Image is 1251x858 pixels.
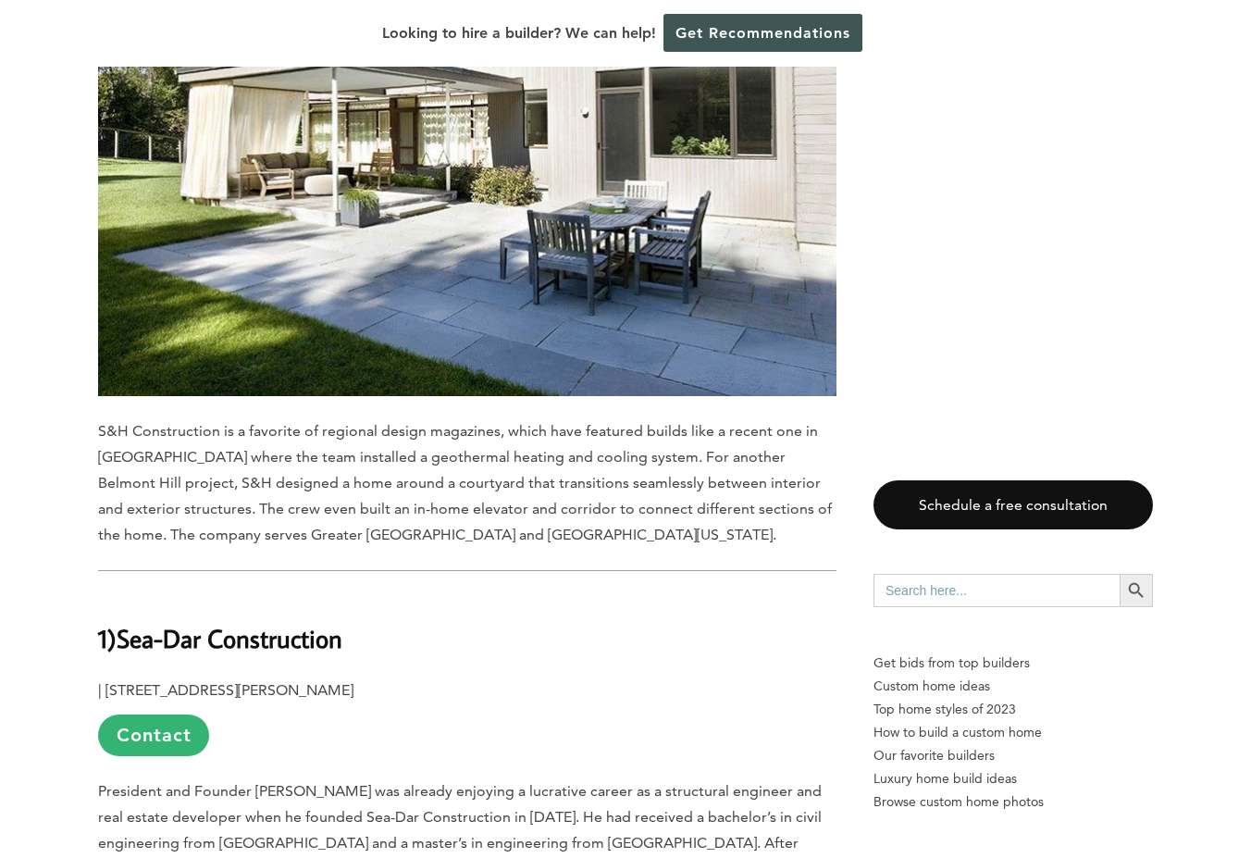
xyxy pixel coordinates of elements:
input: Search here... [873,574,1120,607]
a: Contact [98,715,209,756]
a: Custom home ideas [873,675,1153,698]
a: Our favorite builders [873,744,1153,767]
b: Sea-Dar Construction [117,622,342,654]
iframe: Drift Widget Chat Controller [896,725,1229,836]
p: Get bids from top builders [873,652,1153,675]
span: S&H Construction is a favorite of regional design magazines, which have featured builds like a re... [98,422,832,543]
a: How to build a custom home [873,721,1153,744]
a: Get Recommendations [663,14,862,52]
a: Top home styles of 2023 [873,698,1153,721]
a: Schedule a free consultation [873,480,1153,529]
b: 1) [98,622,117,654]
svg: Search [1126,580,1146,601]
a: Luxury home build ideas [873,767,1153,790]
b: | [STREET_ADDRESS][PERSON_NAME] [98,681,353,699]
a: Browse custom home photos [873,790,1153,814]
